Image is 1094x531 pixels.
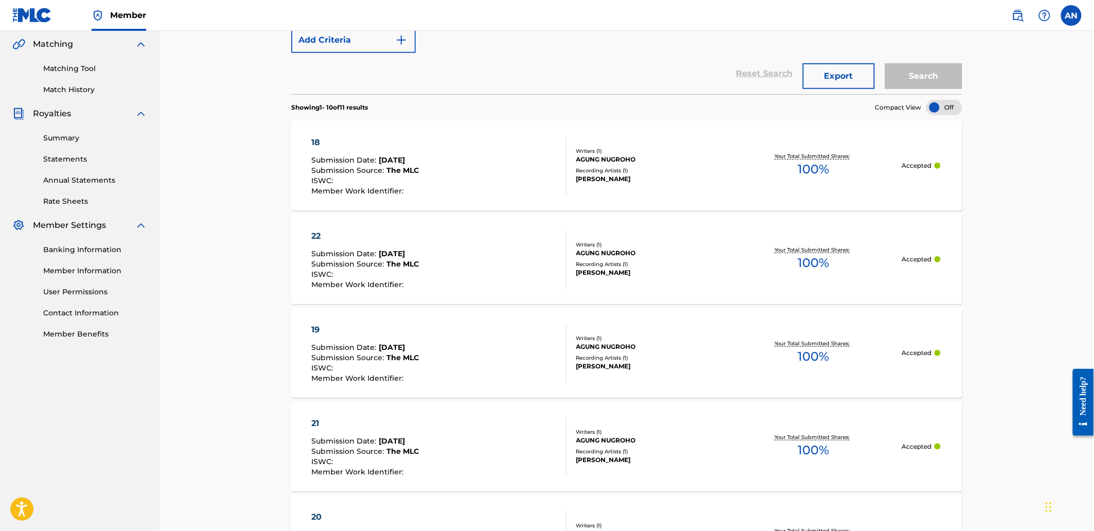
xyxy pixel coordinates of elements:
[311,249,379,258] span: Submission Date :
[395,34,408,46] img: 9d2ae6d4665cec9f34b9.svg
[379,249,405,258] span: [DATE]
[12,108,25,120] img: Royalties
[311,417,419,430] div: 21
[386,447,419,456] span: The MLC
[1061,5,1082,26] div: User Menu
[576,428,726,436] div: Writers ( 1 )
[1012,9,1024,22] img: search
[1034,5,1055,26] div: Help
[386,259,419,269] span: The MLC
[12,8,52,23] img: MLC Logo
[576,436,726,445] div: AGUNG NUGROHO
[311,186,406,196] span: Member Work Identifier :
[379,343,405,352] span: [DATE]
[775,433,853,441] p: Your Total Submitted Shares:
[576,167,726,174] div: Recording Artists ( 1 )
[379,436,405,446] span: [DATE]
[798,347,830,366] span: 100 %
[311,467,406,476] span: Member Work Identifier :
[311,259,386,269] span: Submission Source :
[798,254,830,272] span: 100 %
[576,334,726,342] div: Writers ( 1 )
[576,249,726,258] div: AGUNG NUGROHO
[311,436,379,446] span: Submission Date :
[798,160,830,179] span: 100 %
[12,38,25,50] img: Matching
[775,152,853,160] p: Your Total Submitted Shares:
[311,270,336,279] span: ISWC :
[43,175,147,186] a: Annual Statements
[12,219,25,232] img: Member Settings
[576,522,726,529] div: Writers ( 1 )
[43,196,147,207] a: Rate Sheets
[576,174,726,184] div: [PERSON_NAME]
[902,348,931,358] p: Accepted
[311,230,419,242] div: 22
[775,246,853,254] p: Your Total Submitted Shares:
[775,340,853,347] p: Your Total Submitted Shares:
[875,103,922,112] span: Compact View
[1038,9,1051,22] img: help
[311,353,386,362] span: Submission Source :
[1065,365,1094,439] iframe: Resource Center
[379,155,405,165] span: [DATE]
[576,455,726,465] div: [PERSON_NAME]
[576,342,726,351] div: AGUNG NUGROHO
[291,103,368,112] p: Showing 1 - 10 of 11 results
[291,120,962,210] a: 18Submission Date:[DATE]Submission Source:The MLCISWC:Member Work Identifier:Writers (1)AGUNG NUG...
[311,374,406,383] span: Member Work Identifier :
[291,27,416,53] button: Add Criteria
[311,324,419,336] div: 19
[311,363,336,373] span: ISWC :
[386,166,419,175] span: The MLC
[43,287,147,297] a: User Permissions
[1043,482,1094,531] iframe: Chat Widget
[798,441,830,459] span: 100 %
[576,354,726,362] div: Recording Artists ( 1 )
[902,442,931,451] p: Accepted
[291,401,962,491] a: 21Submission Date:[DATE]Submission Source:The MLCISWC:Member Work Identifier:Writers (1)AGUNG NUG...
[576,260,726,268] div: Recording Artists ( 1 )
[43,265,147,276] a: Member Information
[33,108,71,120] span: Royalties
[43,329,147,340] a: Member Benefits
[311,280,406,289] span: Member Work Identifier :
[576,147,726,155] div: Writers ( 1 )
[43,154,147,165] a: Statements
[803,63,875,89] button: Export
[33,38,73,50] span: Matching
[576,241,726,249] div: Writers ( 1 )
[92,9,104,22] img: Top Rightsholder
[135,38,147,50] img: expand
[43,63,147,74] a: Matching Tool
[135,219,147,232] img: expand
[43,84,147,95] a: Match History
[311,447,386,456] span: Submission Source :
[311,155,379,165] span: Submission Date :
[43,244,147,255] a: Banking Information
[291,308,962,398] a: 19Submission Date:[DATE]Submission Source:The MLCISWC:Member Work Identifier:Writers (1)AGUNG NUG...
[291,214,962,304] a: 22Submission Date:[DATE]Submission Source:The MLCISWC:Member Work Identifier:Writers (1)AGUNG NUG...
[135,108,147,120] img: expand
[902,161,931,170] p: Accepted
[311,166,386,175] span: Submission Source :
[1046,492,1052,523] div: Drag
[576,362,726,371] div: [PERSON_NAME]
[311,457,336,466] span: ISWC :
[311,343,379,352] span: Submission Date :
[311,136,419,149] div: 18
[902,255,931,264] p: Accepted
[386,353,419,362] span: The MLC
[311,176,336,185] span: ISWC :
[43,308,147,318] a: Contact Information
[110,9,146,21] span: Member
[576,448,726,455] div: Recording Artists ( 1 )
[1008,5,1028,26] a: Public Search
[311,511,419,523] div: 20
[576,155,726,164] div: AGUNG NUGROHO
[576,268,726,277] div: [PERSON_NAME]
[33,219,106,232] span: Member Settings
